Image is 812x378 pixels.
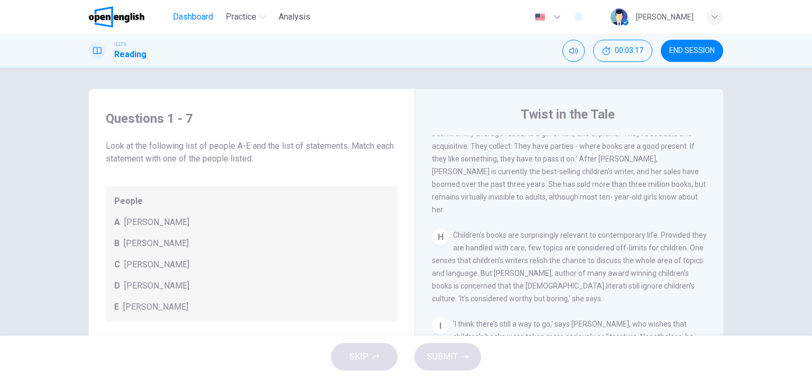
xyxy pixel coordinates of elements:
a: OpenEnglish logo [89,6,169,28]
span: Dashboard [173,11,213,23]
span: A [114,216,120,229]
span: It helps that once smitten, children are loyal and even fanatical consumers. Author [PERSON_NAME]... [432,104,706,214]
span: [PERSON_NAME] [124,216,189,229]
img: en [533,13,547,21]
h4: Twist in the Tale [521,106,615,123]
span: IELTS [114,41,126,48]
span: [PERSON_NAME] [124,237,189,250]
span: Analysis [279,11,310,23]
h1: Reading [114,48,146,61]
div: Mute [562,40,585,62]
div: I [432,318,449,335]
span: C [114,258,120,271]
span: B [114,237,119,250]
span: [PERSON_NAME] [124,258,189,271]
span: [PERSON_NAME] [123,301,188,313]
span: People [114,195,389,208]
span: Practice [226,11,256,23]
button: 00:03:17 [593,40,652,62]
span: 00:03:17 [615,47,643,55]
span: E [114,301,119,313]
img: OpenEnglish logo [89,6,144,28]
h4: Questions 1 - 7 [106,110,398,127]
div: Hide [593,40,652,62]
span: Children’s books are surprisingly relevant to contemporary life. Provided they are handled with c... [432,231,707,303]
button: END SESSION [661,40,723,62]
button: Practice [222,7,270,26]
span: D [114,280,120,292]
button: Dashboard [169,7,217,26]
span: Look at the following list of people A-E and the list of statements. Match each statement with on... [106,140,398,165]
span: END SESSION [669,47,715,55]
div: H [432,229,449,246]
button: Analysis [274,7,315,26]
span: [PERSON_NAME] [124,280,189,292]
div: [PERSON_NAME] [636,11,694,23]
img: Profile picture [611,8,628,25]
